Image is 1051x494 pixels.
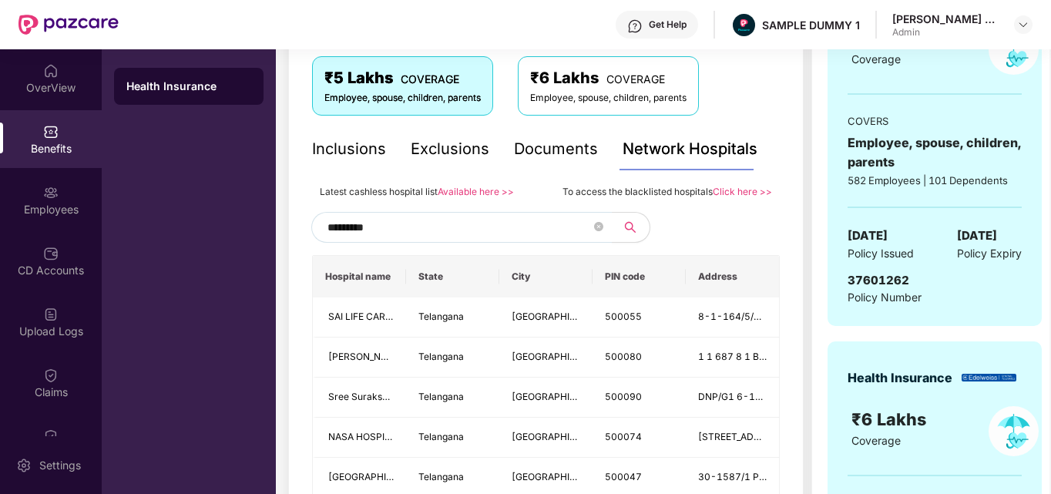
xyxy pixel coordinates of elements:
span: 500055 [605,311,642,322]
div: COVERS [848,113,1022,129]
div: Exclusions [411,137,489,161]
span: [GEOGRAPHIC_DATA] [512,471,608,482]
th: Hospital name [313,256,406,297]
th: City [499,256,593,297]
th: State [406,256,499,297]
div: Health Insurance [126,79,251,94]
span: Telangana [418,351,464,362]
span: Policy Issued [848,245,914,262]
span: 500090 [605,391,642,402]
img: New Pazcare Logo [18,15,119,35]
img: policyIcon [989,25,1039,75]
span: Policy Expiry [957,245,1022,262]
span: Hospital name [325,271,394,283]
td: SAI LIFE CARE HOSPITALS [313,297,406,338]
span: close-circle [594,222,603,231]
td: DNP/G1 6-1540 beside Reliance Trends, near Alluri Seetharamaraju Statue Pragathi Nagar [686,378,779,418]
span: Sree Suraksha Multispeciality Hospital [328,391,496,402]
td: Telangana [406,338,499,378]
div: Documents [514,137,598,161]
span: 37601262 [848,273,909,287]
span: Telangana [418,311,464,322]
div: ₹6 Lakhs [530,66,687,90]
td: Hyderabad [499,378,593,418]
img: svg+xml;base64,PHN2ZyBpZD0iQ0RfQWNjb3VudHMiIGRhdGEtbmFtZT0iQ0QgQWNjb3VudHMiIHhtbG5zPSJodHRwOi8vd3... [43,246,59,261]
span: Telangana [418,391,464,402]
td: Hyderabad [499,338,593,378]
td: Telangana [406,378,499,418]
span: [DATE] [957,227,997,245]
div: Settings [35,458,86,473]
div: Inclusions [312,137,386,161]
span: [PERSON_NAME][GEOGRAPHIC_DATA] [328,351,501,362]
td: Hyderabad [499,418,593,458]
span: [DATE] [848,227,888,245]
div: Network Hospitals [623,137,757,161]
span: 8-1-164/5/1, Mailardevpally, [GEOGRAPHIC_DATA], [GEOGRAPHIC_DATA] [698,311,1031,322]
span: To access the blacklisted hospitals [562,186,713,197]
span: [GEOGRAPHIC_DATA] [512,391,608,402]
td: Telangana [406,297,499,338]
span: [GEOGRAPHIC_DATA] [328,471,425,482]
span: [GEOGRAPHIC_DATA] [512,311,608,322]
div: Employee, spouse, children, parents [530,91,687,106]
td: 1 1 687 8 1 B second floor Beside Canara Bank, Gandhi Nagar [686,338,779,378]
td: Hyderabad [499,297,593,338]
img: Pazcare_Alternative_logo-01-01.png [733,14,755,36]
img: svg+xml;base64,PHN2ZyBpZD0iRW1wbG95ZWVzIiB4bWxucz0iaHR0cDovL3d3dy53My5vcmcvMjAwMC9zdmciIHdpZHRoPS... [43,185,59,200]
span: 500047 [605,471,642,482]
span: Latest cashless hospital list [320,186,438,197]
img: svg+xml;base64,PHN2ZyBpZD0iQmVuZWZpdHMiIHhtbG5zPSJodHRwOi8vd3d3LnczLm9yZy8yMDAwL3N2ZyIgd2lkdGg9Ij... [43,124,59,139]
img: svg+xml;base64,PHN2ZyBpZD0iRHJvcGRvd24tMzJ4MzIiIHhtbG5zPSJodHRwOi8vd3d3LnczLm9yZy8yMDAwL3N2ZyIgd2... [1017,18,1029,31]
span: Policy Number [848,291,922,304]
img: svg+xml;base64,PHN2ZyBpZD0iQ2xhaW0iIHhtbG5zPSJodHRwOi8vd3d3LnczLm9yZy8yMDAwL3N2ZyIgd2lkdGg9IjIwIi... [43,428,59,444]
img: svg+xml;base64,PHN2ZyBpZD0iU2V0dGluZy0yMHgyMCIgeG1sbnM9Imh0dHA6Ly93d3cudzMub3JnLzIwMDAvc3ZnIiB3aW... [16,458,32,473]
span: [GEOGRAPHIC_DATA] [512,351,608,362]
div: Health Insurance [848,368,952,388]
td: Telangana [406,418,499,458]
span: Telangana [418,471,464,482]
span: COVERAGE [606,72,665,86]
img: policyIcon [989,406,1039,456]
span: [STREET_ADDRESS][PERSON_NAME] [698,431,865,442]
span: Coverage [851,434,901,447]
div: Get Help [649,18,687,31]
th: PIN code [593,256,686,297]
div: ₹5 Lakhs [324,66,481,90]
img: svg+xml;base64,PHN2ZyBpZD0iSG9tZSIgeG1sbnM9Imh0dHA6Ly93d3cudzMub3JnLzIwMDAvc3ZnIiB3aWR0aD0iMjAiIG... [43,63,59,79]
span: [GEOGRAPHIC_DATA] [512,431,608,442]
div: 582 Employees | 101 Dependents [848,173,1022,188]
a: Available here >> [438,186,514,197]
span: Coverage [851,52,901,66]
span: 500074 [605,431,642,442]
div: Employee, spouse, children, parents [848,133,1022,172]
img: svg+xml;base64,PHN2ZyBpZD0iQ2xhaW0iIHhtbG5zPSJodHRwOi8vd3d3LnczLm9yZy8yMDAwL3N2ZyIgd2lkdGg9IjIwIi... [43,368,59,383]
span: Telangana [418,431,464,442]
td: 8-1-164/5/1, Mailardevpally, Durganagar X Roads, Rajendranagar Circle [686,297,779,338]
div: Admin [892,26,1000,39]
img: svg+xml;base64,PHN2ZyBpZD0iVXBsb2FkX0xvZ3MiIGRhdGEtbmFtZT0iVXBsb2FkIExvZ3MiIHhtbG5zPSJodHRwOi8vd3... [43,307,59,322]
span: close-circle [594,220,603,235]
td: Plot No 1 New 5 NH 65, New Mallikarjuna Nagar [686,418,779,458]
img: insurerLogo [962,374,1016,382]
span: ₹6 Lakhs [851,409,931,429]
span: Address [698,271,767,283]
span: search [612,221,650,234]
td: Aadya Eye Hospital [313,338,406,378]
span: 500080 [605,351,642,362]
a: Click here >> [713,186,772,197]
div: SAMPLE DUMMY 1 [762,18,860,32]
div: [PERSON_NAME] K S [892,12,1000,26]
td: Sree Suraksha Multispeciality Hospital [313,378,406,418]
span: COVERAGE [401,72,459,86]
img: svg+xml;base64,PHN2ZyBpZD0iSGVscC0zMngzMiIgeG1sbnM9Imh0dHA6Ly93d3cudzMub3JnLzIwMDAvc3ZnIiB3aWR0aD... [627,18,643,34]
th: Address [686,256,779,297]
span: SAI LIFE CARE HOSPITALS [328,311,445,322]
td: NASA HOSPITALS [313,418,406,458]
span: NASA HOSPITALS [328,431,408,442]
span: 1 1 687 8 1 B second floor [GEOGRAPHIC_DATA], [GEOGRAPHIC_DATA] [698,351,1015,362]
button: search [612,212,650,243]
div: Employee, spouse, children, parents [324,91,481,106]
